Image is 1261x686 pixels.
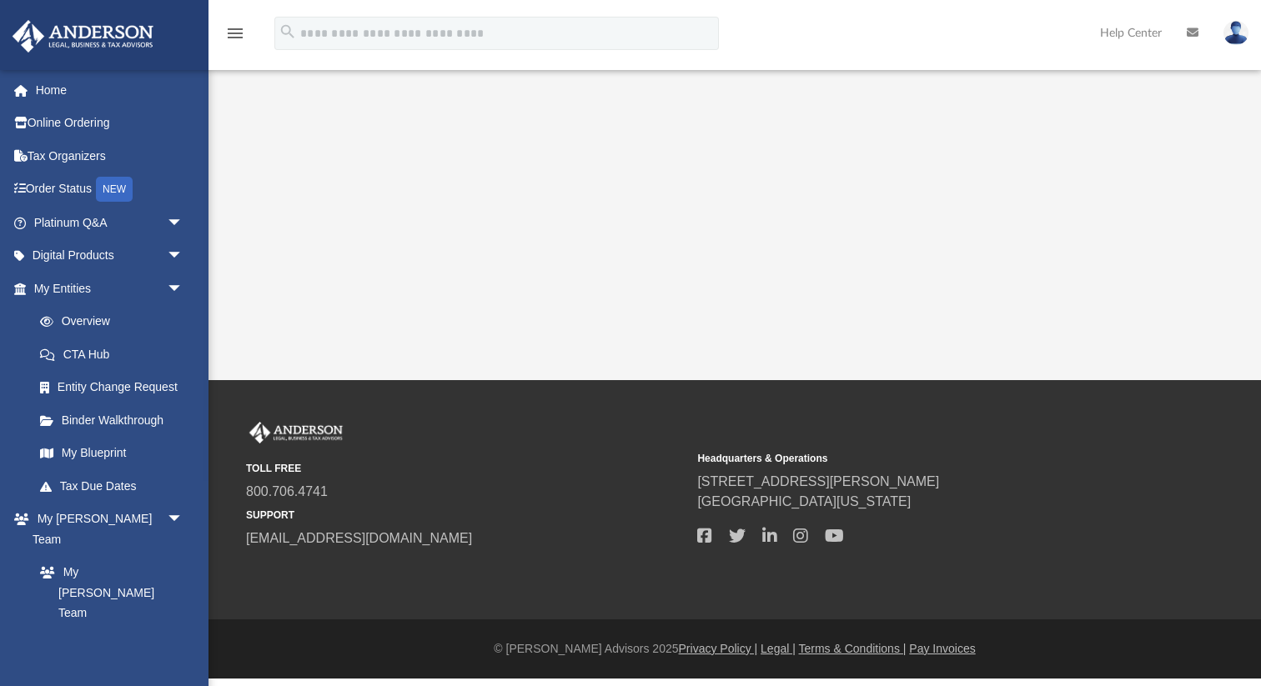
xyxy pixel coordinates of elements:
[8,20,158,53] img: Anderson Advisors Platinum Portal
[167,206,200,240] span: arrow_drop_down
[23,305,208,338] a: Overview
[12,503,200,556] a: My [PERSON_NAME] Teamarrow_drop_down
[23,338,208,371] a: CTA Hub
[697,451,1137,466] small: Headquarters & Operations
[167,272,200,306] span: arrow_drop_down
[679,642,758,655] a: Privacy Policy |
[12,107,208,140] a: Online Ordering
[12,73,208,107] a: Home
[246,461,686,476] small: TOLL FREE
[23,371,208,404] a: Entity Change Request
[167,503,200,537] span: arrow_drop_down
[167,239,200,273] span: arrow_drop_down
[96,177,133,202] div: NEW
[23,403,208,437] a: Binder Walkthrough
[225,23,245,43] i: menu
[279,23,297,41] i: search
[12,206,208,239] a: Platinum Q&Aarrow_drop_down
[697,474,939,488] a: [STREET_ADDRESS][PERSON_NAME]
[12,272,208,305] a: My Entitiesarrow_drop_down
[23,437,200,470] a: My Blueprint
[12,239,208,273] a: Digital Productsarrow_drop_down
[23,469,208,503] a: Tax Due Dates
[1223,21,1248,45] img: User Pic
[697,494,911,508] a: [GEOGRAPHIC_DATA][US_STATE]
[12,173,208,207] a: Order StatusNEW
[225,32,245,43] a: menu
[799,642,907,655] a: Terms & Conditions |
[246,484,328,498] a: 800.706.4741
[246,508,686,523] small: SUPPORT
[208,640,1261,658] div: © [PERSON_NAME] Advisors 2025
[23,556,192,630] a: My [PERSON_NAME] Team
[23,629,200,663] a: Anderson System
[246,531,472,545] a: [EMAIL_ADDRESS][DOMAIN_NAME]
[246,422,346,443] img: Anderson Advisors Platinum Portal
[12,139,208,173] a: Tax Organizers
[909,642,975,655] a: Pay Invoices
[761,642,796,655] a: Legal |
